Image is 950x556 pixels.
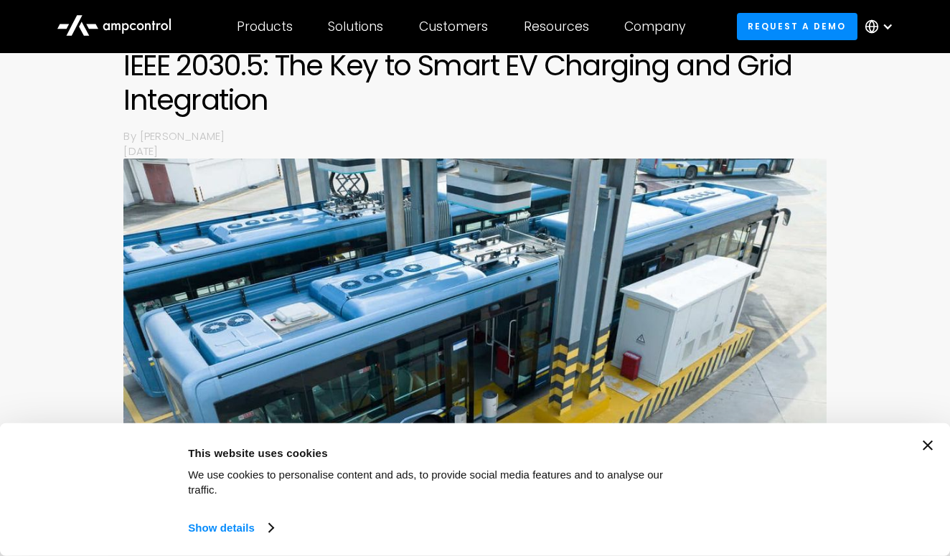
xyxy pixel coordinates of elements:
p: [DATE] [123,143,826,159]
div: Resources [524,19,589,34]
p: [PERSON_NAME] [140,128,827,143]
div: This website uses cookies [188,444,674,461]
div: Customers [419,19,488,34]
div: Products [237,19,293,34]
button: Close banner [923,440,933,451]
p: By [123,128,139,143]
button: Okay [691,440,896,482]
span: We use cookies to personalise content and ads, to provide social media features and to analyse ou... [188,468,663,496]
div: Solutions [328,19,383,34]
div: Company [624,19,686,34]
h1: IEEE 2030.5: The Key to Smart EV Charging and Grid Integration [123,48,826,117]
a: Show details [188,517,273,539]
a: Request a demo [737,13,857,39]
